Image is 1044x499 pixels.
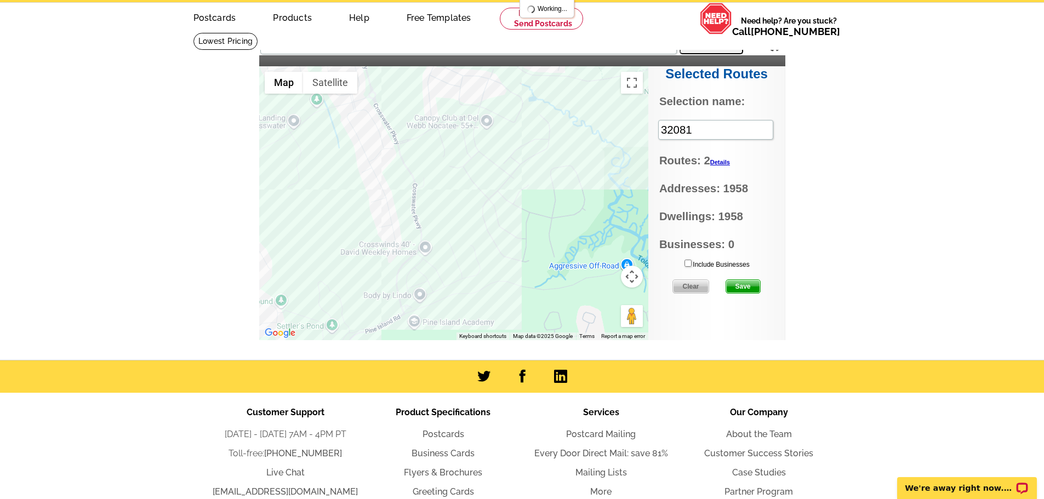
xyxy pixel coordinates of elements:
[255,4,329,30] a: Products
[176,4,254,30] a: Postcards
[575,467,627,478] a: Mailing Lists
[459,332,506,340] button: Keyboard shortcuts
[566,429,636,439] a: Postcard Mailing
[659,152,774,169] span: Routes: 2
[621,266,643,288] button: Map camera controls
[579,333,595,339] a: Terms (opens in new tab)
[265,72,303,94] button: Show street map
[732,15,846,37] span: Need help? Are you stuck?
[412,448,475,458] a: Business Cards
[262,326,298,340] a: Open this area in Google Maps (opens a new window)
[513,333,573,339] span: Map data ©2025 Google
[207,428,364,441] li: [DATE] - [DATE] 7AM - 4PM PT
[332,4,387,30] a: Help
[673,280,708,293] span: Clear
[590,486,612,497] a: More
[659,180,774,197] span: Addresses: 1958
[726,280,760,293] span: Save
[704,448,813,458] a: Customer Success Stories
[890,464,1044,499] iframe: LiveChat chat widget
[700,3,732,35] img: help
[730,407,788,417] span: Our Company
[396,407,490,417] span: Product Specifications
[423,429,464,439] a: Postcards
[264,448,342,458] a: [PHONE_NUMBER]
[389,4,489,30] a: Free Templates
[684,260,692,267] input: Include Businesses
[404,467,482,478] a: Flyers & Brochures
[683,259,749,269] label: Include Businesses
[659,236,774,253] span: Businesses: 0
[726,429,792,439] a: About the Team
[601,333,645,339] a: Report a map error
[732,467,786,478] a: Case Studies
[247,407,324,417] span: Customer Support
[527,5,535,14] img: loading...
[534,448,668,458] a: Every Door Direct Mail: save 81%
[724,486,793,497] a: Partner Program
[659,208,774,225] span: Dwellings: 1958
[621,72,643,94] button: Toggle fullscreen view
[732,26,840,37] span: Call
[659,93,745,110] label: Selection name:
[751,26,840,37] a: [PHONE_NUMBER]
[648,66,785,82] h2: Selected Routes
[303,72,357,94] button: Show satellite imagery
[413,486,474,497] a: Greeting Cards
[583,407,619,417] span: Services
[710,159,730,165] a: Details
[621,305,643,327] button: Drag Pegman onto the map to open Street View
[213,486,358,497] a: [EMAIL_ADDRESS][DOMAIN_NAME]
[262,326,298,340] img: Google
[207,447,364,460] li: Toll-free:
[266,467,305,478] a: Live Chat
